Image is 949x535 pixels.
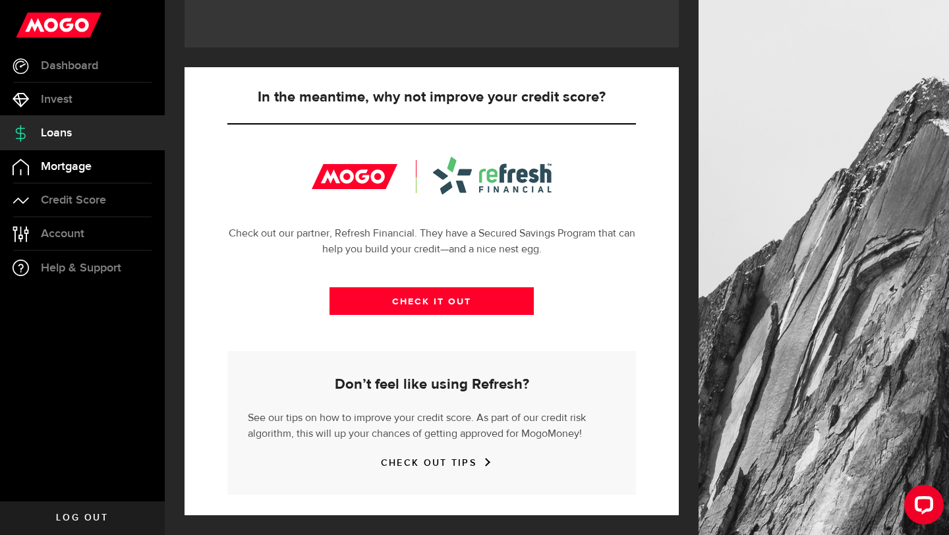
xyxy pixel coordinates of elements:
[227,90,636,105] h5: In the meantime, why not improve your credit score?
[41,94,72,105] span: Invest
[41,60,98,72] span: Dashboard
[56,513,108,522] span: Log out
[248,377,616,393] h5: Don’t feel like using Refresh?
[41,194,106,206] span: Credit Score
[41,127,72,139] span: Loans
[248,407,616,442] p: See our tips on how to improve your credit score. As part of our credit risk algorithm, this will...
[41,161,92,173] span: Mortgage
[227,226,636,258] p: Check out our partner, Refresh Financial. They have a Secured Savings Program that can help you b...
[894,480,949,535] iframe: LiveChat chat widget
[41,228,84,240] span: Account
[41,262,121,274] span: Help & Support
[381,457,482,468] a: CHECK OUT TIPS
[330,287,534,315] a: CHECK IT OUT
